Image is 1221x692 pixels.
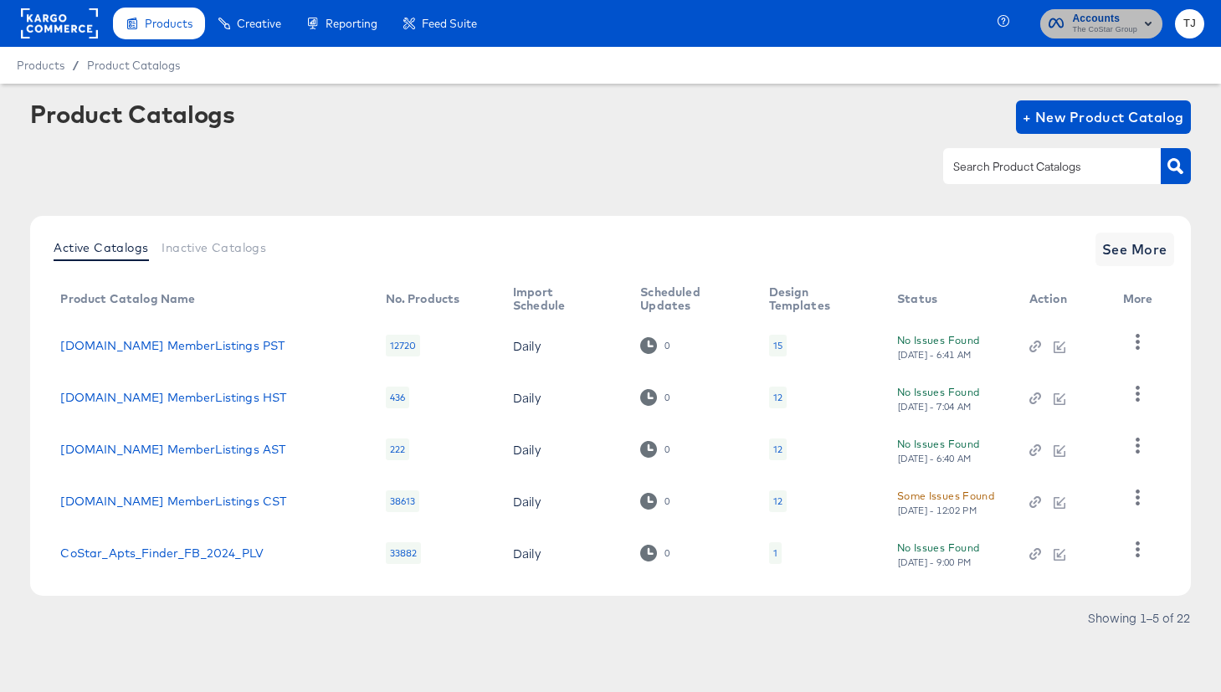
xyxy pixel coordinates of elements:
[1072,23,1137,37] span: The CoStar Group
[500,320,627,372] td: Daily
[500,527,627,579] td: Daily
[60,546,264,560] a: CoStar_Apts_Finder_FB_2024_PLV
[897,487,994,505] div: Some Issues Found
[54,241,148,254] span: Active Catalogs
[87,59,180,72] a: Product Catalogs
[1016,279,1110,320] th: Action
[386,490,420,512] div: 38613
[773,546,777,560] div: 1
[769,490,787,512] div: 12
[640,285,735,312] div: Scheduled Updates
[326,17,377,30] span: Reporting
[664,495,670,507] div: 0
[884,279,1016,320] th: Status
[769,542,782,564] div: 1
[773,443,782,456] div: 12
[1016,100,1191,134] button: + New Product Catalog
[769,335,787,356] div: 15
[500,372,627,423] td: Daily
[162,241,266,254] span: Inactive Catalogs
[386,292,460,305] div: No. Products
[1087,612,1191,623] div: Showing 1–5 of 22
[664,392,670,403] div: 0
[1175,9,1204,38] button: TJ
[64,59,87,72] span: /
[1095,233,1174,266] button: See More
[17,59,64,72] span: Products
[513,285,607,312] div: Import Schedule
[145,17,192,30] span: Products
[664,443,670,455] div: 0
[1040,9,1162,38] button: AccountsThe CoStar Group
[386,438,409,460] div: 222
[640,389,669,405] div: 0
[664,547,670,559] div: 0
[60,339,285,352] a: [DOMAIN_NAME] MemberListings PST
[1102,238,1167,261] span: See More
[60,292,195,305] div: Product Catalog Name
[1110,279,1173,320] th: More
[640,441,669,457] div: 0
[773,391,782,404] div: 12
[640,493,669,509] div: 0
[386,335,421,356] div: 12720
[386,387,409,408] div: 436
[60,495,286,508] a: [DOMAIN_NAME] MemberListings CST
[30,100,234,127] div: Product Catalogs
[773,339,782,352] div: 15
[773,495,782,508] div: 12
[769,438,787,460] div: 12
[237,17,281,30] span: Creative
[500,423,627,475] td: Daily
[1023,105,1184,129] span: + New Product Catalog
[500,475,627,527] td: Daily
[422,17,477,30] span: Feed Suite
[640,337,669,353] div: 0
[950,157,1128,177] input: Search Product Catalogs
[60,443,285,456] a: [DOMAIN_NAME] MemberListings AST
[897,487,994,516] button: Some Issues Found[DATE] - 12:02 PM
[640,545,669,561] div: 0
[769,387,787,408] div: 12
[60,391,286,404] a: [DOMAIN_NAME] MemberListings HST
[1072,10,1137,28] span: Accounts
[386,542,422,564] div: 33882
[897,505,977,516] div: [DATE] - 12:02 PM
[1182,14,1198,33] span: TJ
[769,285,864,312] div: Design Templates
[664,340,670,351] div: 0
